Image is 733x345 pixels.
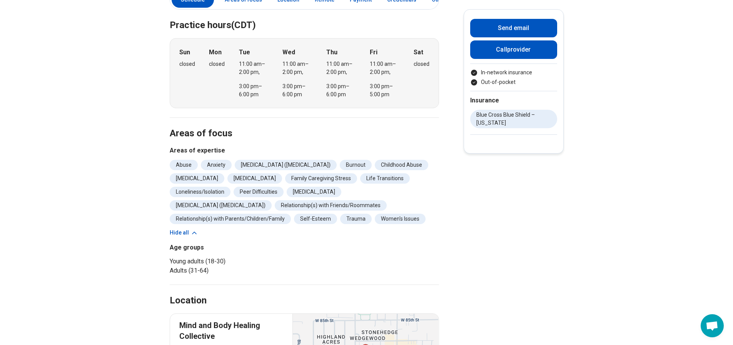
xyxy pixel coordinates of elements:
[179,320,284,342] p: Mind and Body Healing Collective
[170,187,230,197] li: Loneliness/Isolation
[239,48,250,57] strong: Tue
[285,173,357,184] li: Family Caregiving Stress
[470,78,557,86] li: Out-of-pocket
[227,173,282,184] li: [MEDICAL_DATA]
[282,82,312,99] div: 3:00 pm – 6:00 pm
[170,38,439,108] div: When does the program meet?
[170,200,272,211] li: [MEDICAL_DATA] ([MEDICAL_DATA])
[275,200,387,211] li: Relationship(s) with Friends/Roommates
[470,19,557,37] button: Send email
[470,96,557,105] h2: Insurance
[294,214,337,224] li: Self-Esteem
[170,160,198,170] li: Abuse
[179,60,195,68] div: closed
[170,243,301,252] h3: Age groups
[234,187,284,197] li: Peer Difficulties
[170,146,439,155] h3: Areas of expertise
[239,60,269,76] div: 11:00 am – 2:00 pm ,
[209,60,225,68] div: closed
[239,82,269,99] div: 3:00 pm – 6:00 pm
[340,160,372,170] li: Burnout
[360,173,410,184] li: Life Transitions
[287,187,341,197] li: [MEDICAL_DATA]
[170,173,224,184] li: [MEDICAL_DATA]
[170,294,207,307] h2: Location
[470,40,557,59] button: Callprovider
[370,60,399,76] div: 11:00 am – 2:00 pm ,
[170,229,198,237] button: Hide all
[470,69,557,77] li: In-network insurance
[201,160,232,170] li: Anxiety
[375,160,428,170] li: Childhood Abuse
[179,48,190,57] strong: Sun
[282,48,295,57] strong: Wed
[170,266,301,275] li: Adults (31-64)
[375,214,426,224] li: Women's Issues
[170,257,301,266] li: Young adults (18-30)
[170,0,439,32] h2: Practice hours (CDT)
[326,60,356,76] div: 11:00 am – 2:00 pm ,
[282,60,312,76] div: 11:00 am – 2:00 pm ,
[326,82,356,99] div: 3:00 pm – 6:00 pm
[235,160,337,170] li: [MEDICAL_DATA] ([MEDICAL_DATA])
[701,314,724,337] div: Open chat
[370,48,377,57] strong: Fri
[470,110,557,128] li: Blue Cross Blue Shield – [US_STATE]
[414,48,423,57] strong: Sat
[414,60,429,68] div: closed
[326,48,337,57] strong: Thu
[209,48,222,57] strong: Mon
[170,109,439,140] h2: Areas of focus
[170,214,291,224] li: Relationship(s) with Parents/Children/Family
[370,82,399,99] div: 3:00 pm – 5:00 pm
[340,214,372,224] li: Trauma
[470,69,557,86] ul: Payment options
